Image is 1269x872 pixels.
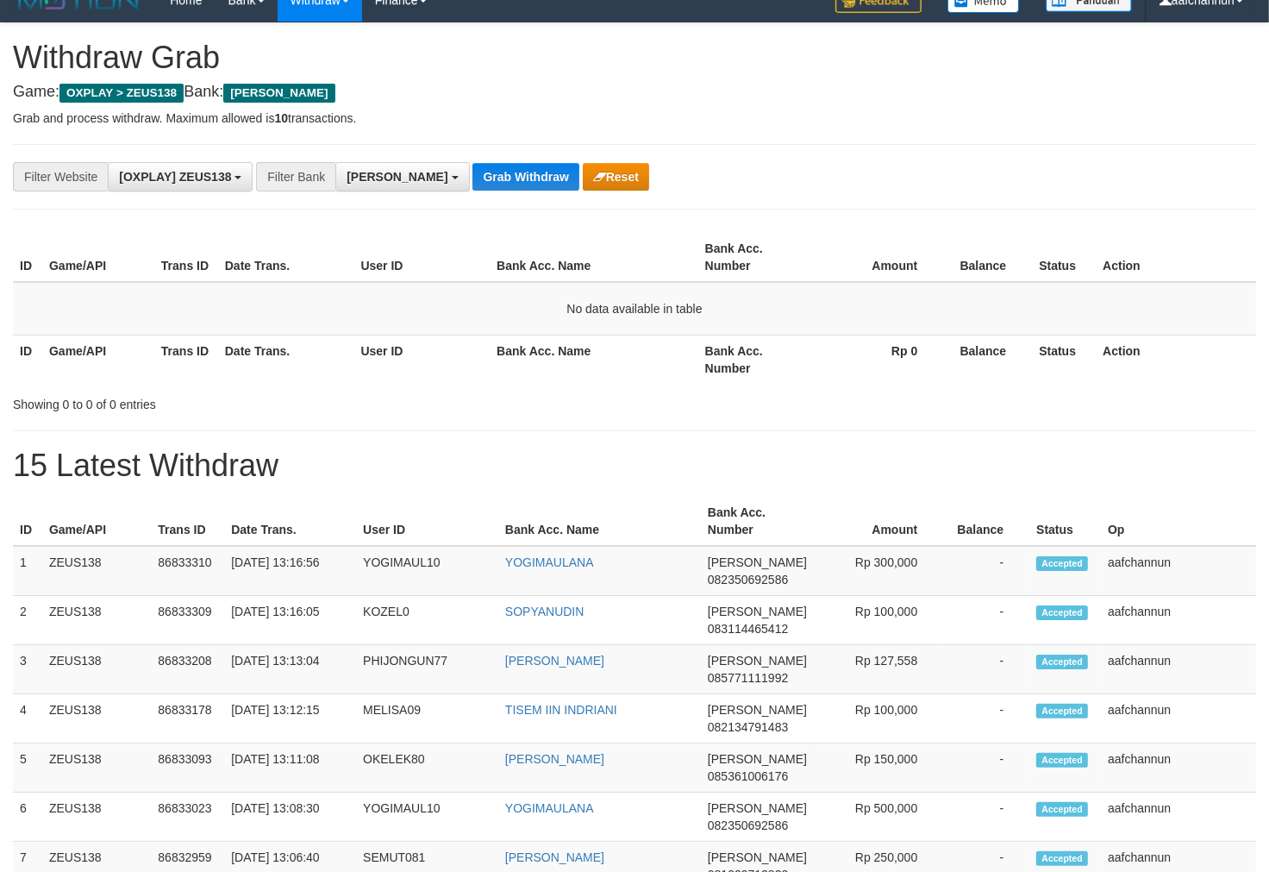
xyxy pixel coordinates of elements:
td: 86833208 [151,645,224,694]
td: 86833023 [151,793,224,842]
div: Filter Bank [256,162,335,191]
span: [PERSON_NAME] [708,752,807,766]
span: [PERSON_NAME] [708,654,807,668]
td: aafchannun [1101,743,1256,793]
span: [PERSON_NAME] [708,801,807,815]
td: - [943,694,1029,743]
td: Rp 150,000 [814,743,943,793]
span: Copy 082134791483 to clipboard [708,720,788,734]
span: [PERSON_NAME] [708,605,807,618]
th: Balance [943,335,1032,384]
td: 4 [13,694,42,743]
td: Rp 100,000 [814,694,943,743]
a: TISEM IIN INDRIANI [505,703,617,717]
td: - [943,743,1029,793]
a: [PERSON_NAME] [505,752,604,766]
button: [OXPLAY] ZEUS138 [108,162,253,191]
td: ZEUS138 [42,793,151,842]
button: Reset [583,163,649,191]
span: Copy 085361006176 to clipboard [708,769,788,783]
a: [PERSON_NAME] [505,654,604,668]
h1: Withdraw Grab [13,41,1256,75]
th: Bank Acc. Name [490,233,697,282]
th: Action [1096,335,1256,384]
td: [DATE] 13:16:05 [224,596,356,645]
td: ZEUS138 [42,694,151,743]
td: [DATE] 13:16:56 [224,546,356,596]
td: [DATE] 13:11:08 [224,743,356,793]
th: Game/API [42,335,154,384]
p: Grab and process withdraw. Maximum allowed is transactions. [13,110,1256,127]
td: Rp 127,558 [814,645,943,694]
th: Op [1101,497,1256,546]
th: Trans ID [151,497,224,546]
th: ID [13,335,42,384]
span: [OXPLAY] ZEUS138 [119,170,231,184]
td: - [943,793,1029,842]
td: aafchannun [1101,694,1256,743]
span: Accepted [1036,802,1088,817]
strong: 10 [274,111,288,125]
td: [DATE] 13:13:04 [224,645,356,694]
button: [PERSON_NAME] [335,162,469,191]
th: Game/API [42,497,151,546]
th: Trans ID [154,335,218,384]
button: Grab Withdraw [472,163,578,191]
h4: Game: Bank: [13,84,1256,101]
td: [DATE] 13:08:30 [224,793,356,842]
td: - [943,596,1029,645]
td: ZEUS138 [42,546,151,596]
th: Game/API [42,233,154,282]
th: Bank Acc. Name [498,497,701,546]
th: ID [13,497,42,546]
a: YOGIMAULANA [505,555,594,569]
th: Status [1032,233,1096,282]
span: Accepted [1036,556,1088,571]
span: Accepted [1036,655,1088,669]
span: Accepted [1036,605,1088,620]
th: Rp 0 [810,335,944,384]
span: Copy 085771111992 to clipboard [708,671,788,685]
td: [DATE] 13:12:15 [224,694,356,743]
td: 86833093 [151,743,224,793]
th: Trans ID [154,233,218,282]
th: Balance [943,233,1032,282]
td: aafchannun [1101,596,1256,645]
td: Rp 500,000 [814,793,943,842]
span: OXPLAY > ZEUS138 [59,84,184,103]
span: Copy 082350692586 to clipboard [708,819,788,832]
td: aafchannun [1101,793,1256,842]
th: Amount [814,497,943,546]
span: [PERSON_NAME] [347,170,447,184]
span: [PERSON_NAME] [223,84,334,103]
td: No data available in table [13,282,1256,336]
a: [PERSON_NAME] [505,850,604,864]
th: Date Trans. [218,233,354,282]
th: Balance [943,497,1029,546]
td: 86833309 [151,596,224,645]
td: - [943,546,1029,596]
td: 5 [13,743,42,793]
th: User ID [356,497,498,546]
td: 86833178 [151,694,224,743]
th: Date Trans. [224,497,356,546]
th: Status [1032,335,1096,384]
td: ZEUS138 [42,645,151,694]
td: Rp 100,000 [814,596,943,645]
a: SOPYANUDIN [505,605,584,618]
th: User ID [354,233,491,282]
div: Filter Website [13,162,108,191]
span: Accepted [1036,851,1088,866]
td: PHIJONGUN77 [356,645,498,694]
span: [PERSON_NAME] [708,703,807,717]
span: [PERSON_NAME] [708,850,807,864]
th: Bank Acc. Number [698,335,810,384]
td: YOGIMAUL10 [356,793,498,842]
th: Bank Acc. Name [490,335,697,384]
a: YOGIMAULANA [505,801,594,815]
td: 6 [13,793,42,842]
td: 3 [13,645,42,694]
td: YOGIMAUL10 [356,546,498,596]
th: Bank Acc. Number [698,233,810,282]
td: aafchannun [1101,546,1256,596]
